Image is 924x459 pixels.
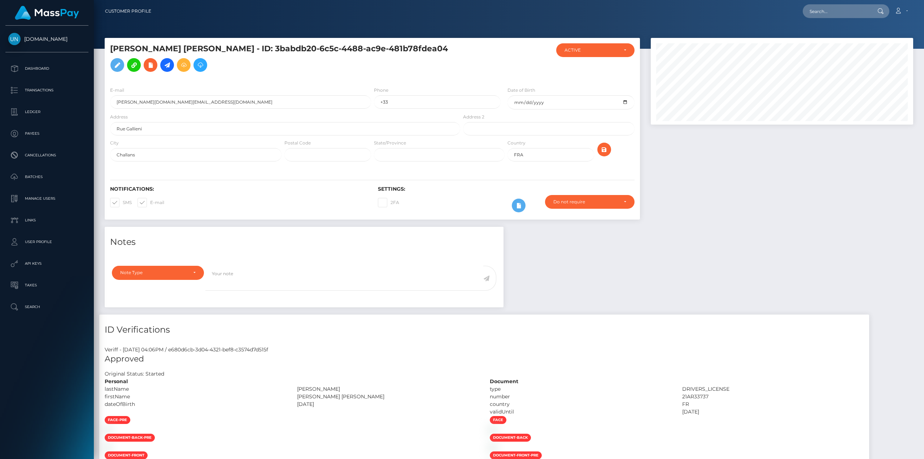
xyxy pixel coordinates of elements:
span: face-pre [105,416,130,424]
p: Transactions [8,85,86,96]
img: ab081349-80dc-40ab-8684-15521bc25fc8 [105,445,110,450]
div: [PERSON_NAME] [PERSON_NAME] [292,393,484,400]
div: Note Type [120,270,187,276]
a: Transactions [5,81,88,99]
p: Links [8,215,86,226]
a: Cancellations [5,146,88,164]
div: ACTIVE [565,47,618,53]
a: User Profile [5,233,88,251]
div: dateOfBirth [99,400,292,408]
label: SMS [110,198,132,207]
p: Search [8,302,86,312]
h4: ID Verifications [105,324,864,336]
h5: Approved [105,354,864,365]
div: [PERSON_NAME] [292,385,484,393]
label: City [110,140,119,146]
a: Initiate Payout [160,58,174,72]
input: Search... [803,4,871,18]
div: number [484,393,677,400]
img: Unlockt.me [8,33,21,45]
button: Do not require [545,195,635,209]
p: Dashboard [8,63,86,74]
span: document-back [490,434,531,442]
div: 21AR33737 [677,393,869,400]
label: Phone [374,87,388,94]
div: [DATE] [677,408,869,416]
p: Taxes [8,280,86,291]
div: [DATE] [292,400,484,408]
h6: Notifications: [110,186,367,192]
img: MassPay Logo [15,6,79,20]
span: [DOMAIN_NAME] [5,36,88,42]
button: Note Type [112,266,204,280]
h4: Notes [110,236,498,248]
div: country [484,400,677,408]
a: Search [5,298,88,316]
p: Ledger [8,107,86,117]
label: Address 2 [463,114,484,120]
button: ACTIVE [556,43,635,57]
a: Ledger [5,103,88,121]
div: DRIVERS_LICENSE [677,385,869,393]
span: face [490,416,506,424]
a: Links [5,211,88,229]
a: API Keys [5,255,88,273]
p: Manage Users [8,193,86,204]
label: State/Province [374,140,406,146]
a: Manage Users [5,190,88,208]
label: Date of Birth [507,87,535,94]
p: Payees [8,128,86,139]
h5: [PERSON_NAME] [PERSON_NAME] - ID: 3babdb20-6c5c-4488-ac9e-481b78fdea04 [110,43,456,75]
span: document-back-pre [105,434,155,442]
label: Postal Code [284,140,311,146]
label: Address [110,114,128,120]
p: API Keys [8,258,86,269]
a: Customer Profile [105,4,151,19]
img: b2bdaca4-abe9-4d6e-9762-0cdafa1f7494 [490,445,496,450]
label: E-mail [138,198,164,207]
h7: Original Status: Started [105,371,164,377]
div: lastName [99,385,292,393]
p: Batches [8,172,86,182]
strong: Personal [105,378,128,385]
label: 2FA [378,198,399,207]
img: 39426c2a-84c8-4f4d-bd8a-e19ea9b6a9fd [105,427,110,433]
div: type [484,385,677,393]
div: validUntil [484,408,677,416]
a: Taxes [5,276,88,294]
strong: Document [490,378,518,385]
div: FR [677,400,869,408]
div: Veriff - [DATE] 04:06PM / e680d6cb-3d04-4321-bef8-c3574d7d515f [99,346,869,354]
h6: Settings: [378,186,635,192]
a: Dashboard [5,60,88,78]
p: User Profile [8,237,86,247]
div: Do not require [553,199,618,205]
p: Cancellations [8,150,86,161]
label: E-mail [110,87,124,94]
a: Payees [5,125,88,143]
label: Country [507,140,526,146]
img: 03574785-3499-4972-a8a2-cdefe175c3e5 [490,427,496,433]
a: Batches [5,168,88,186]
div: firstName [99,393,292,400]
